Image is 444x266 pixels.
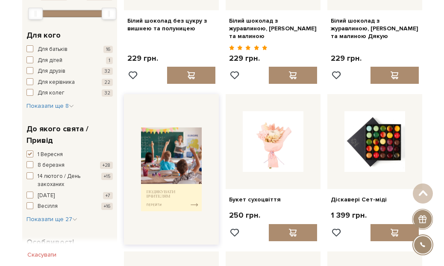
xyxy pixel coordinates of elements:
button: Для колег 32 [26,89,113,98]
span: +16 [101,203,113,210]
button: Скасувати [22,248,62,262]
a: Діскавері Сет-міді [331,196,419,204]
a: Білий шоколад без цукру з вишнею та полуницею [127,17,215,33]
span: 22 [102,79,113,86]
p: 1 399 грн. [331,210,367,220]
span: 1 [106,57,113,64]
p: 229 грн. [331,53,362,63]
span: 16 [103,46,113,53]
button: Для керівника 22 [26,78,113,87]
span: 1 Вересня [38,151,63,159]
span: Для батьків [38,45,68,54]
span: Весілля [38,202,58,211]
p: 229 грн. [229,53,268,63]
span: 32 [102,89,113,97]
span: До якого свята / Привід [26,123,111,146]
button: 8 березня +28 [26,161,113,170]
span: +28 [100,162,113,169]
span: Показати ще 8 [26,102,74,109]
span: Для керівника [38,78,75,87]
button: Показати ще 27 [26,215,77,224]
button: Для друзів 32 [26,67,113,76]
div: Min [28,8,43,20]
span: Для друзів [38,67,65,76]
p: 250 грн. [229,210,260,220]
div: Max [102,8,116,20]
a: Білий шоколад з журавлиною, [PERSON_NAME] та малиною [229,17,317,41]
button: Весілля +16 [26,202,113,211]
button: [DATE] +7 [26,192,113,200]
span: Для колег [38,89,65,98]
img: banner [141,127,202,211]
button: 14 лютого / День закоханих +15 [26,172,113,189]
span: 32 [102,68,113,75]
img: Букет сухоцвіття [243,111,303,172]
span: +7 [103,192,113,199]
button: Для дітей 1 [26,56,113,65]
span: Для дітей [38,56,62,65]
span: 14 лютого / День закоханих [38,172,89,189]
p: 229 грн. [127,53,158,63]
span: 8 березня [38,161,65,170]
button: Для батьків 16 [26,45,113,54]
span: +15 [101,173,113,180]
button: 1 Вересня [26,151,113,159]
span: Особливості [26,236,74,248]
span: Для кого [26,30,61,41]
a: Білий шоколад з журавлиною, [PERSON_NAME] та малиною Дякую [331,17,419,41]
span: [DATE] [38,192,55,200]
a: Букет сухоцвіття [229,196,317,204]
button: Показати ще 8 [26,102,74,110]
